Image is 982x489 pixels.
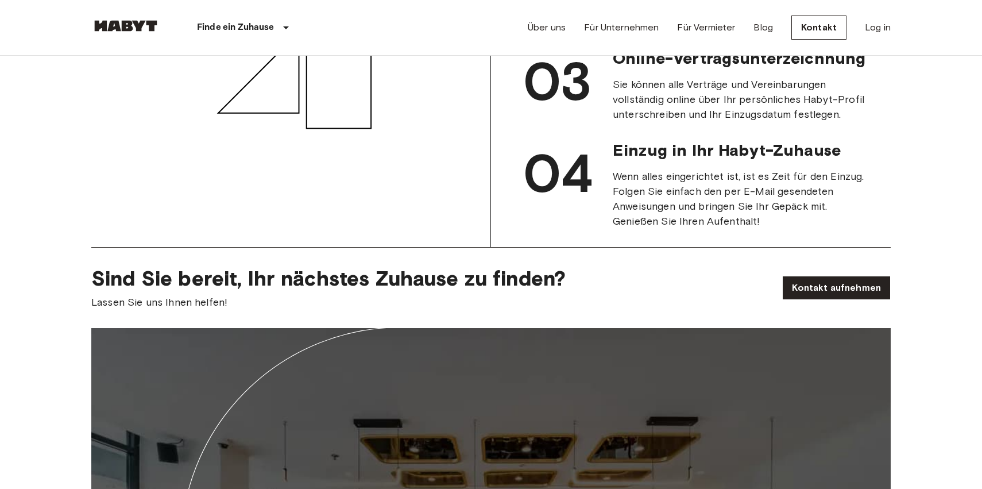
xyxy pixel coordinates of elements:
[753,21,773,34] a: Blog
[528,21,566,34] a: Über uns
[584,21,659,34] a: Für Unternehmen
[91,266,764,290] span: Sind Sie bereit, Ihr nächstes Zuhause zu finden?
[523,141,593,206] span: 04
[613,140,872,160] span: Einzug in Ihr Habyt-Zuhause
[613,77,872,122] span: Sie können alle Verträge und Vereinbarungen vollständig online über Ihr persönliches Habyt-Profil...
[677,21,735,34] a: Für Vermieter
[613,48,872,68] span: Online-Vertragsunterzeichnung
[791,16,846,40] a: Kontakt
[613,169,872,229] span: Wenn alles eingerichtet ist, ist es Zeit für den Einzug. Folgen Sie einfach den per E-Mail gesend...
[865,21,891,34] a: Log in
[91,20,160,32] img: Habyt
[782,276,891,300] a: Kontakt aufnehmen
[91,295,764,310] span: Lassen Sie uns Ihnen helfen!
[523,49,591,114] span: 03
[197,21,275,34] p: Finde ein Zuhause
